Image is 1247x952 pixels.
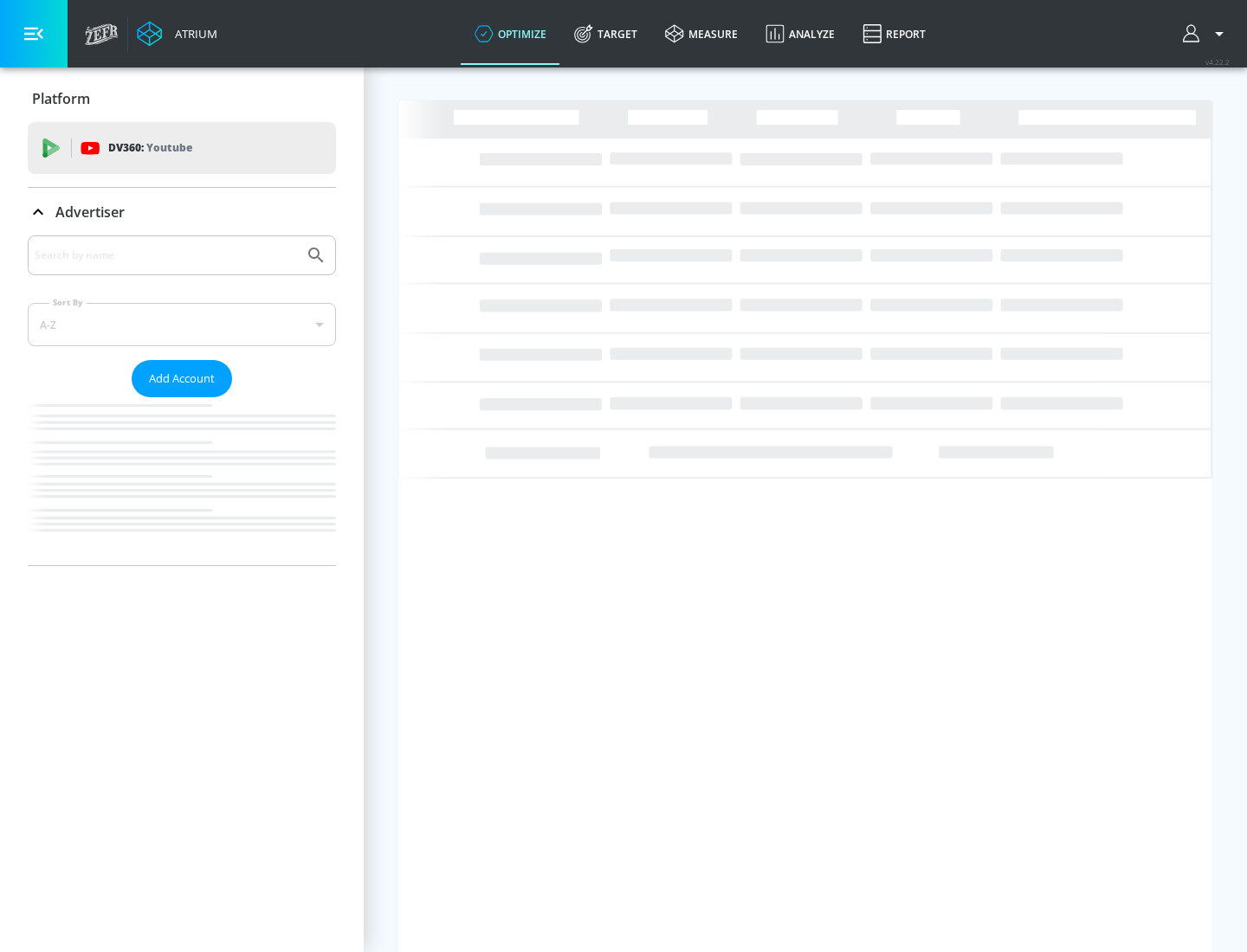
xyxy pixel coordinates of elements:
p: Platform [32,89,90,108]
p: Advertiser [55,203,125,222]
div: Advertiser [28,188,336,236]
p: Youtube [146,138,192,157]
div: Platform [28,74,336,123]
span: v 4.22.2 [1205,57,1230,67]
label: Sort By [49,297,87,308]
a: measure [651,3,752,65]
div: Advertiser [28,235,336,565]
a: Report [849,3,940,65]
span: Add Account [149,369,215,389]
div: Atrium [168,26,217,42]
div: A-Z [28,303,336,346]
div: DV360: Youtube [28,122,336,174]
a: Target [560,3,651,65]
button: Add Account [132,360,232,397]
a: Atrium [137,21,217,47]
input: Search by name [35,244,297,267]
a: optimize [461,3,560,65]
nav: list of Advertiser [28,397,336,565]
a: Analyze [752,3,849,65]
p: DV360: [108,138,192,158]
